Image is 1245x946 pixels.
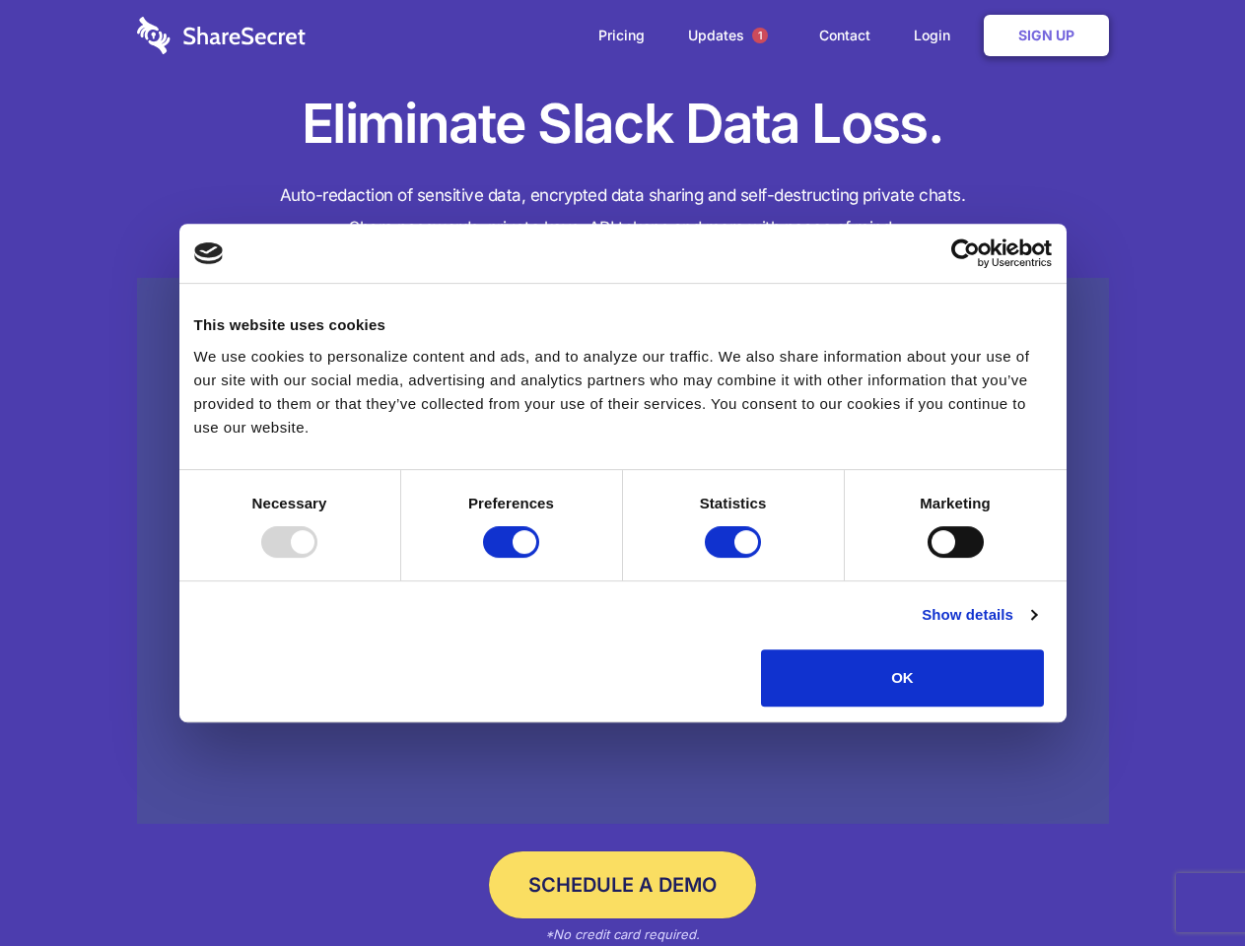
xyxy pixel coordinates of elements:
h4: Auto-redaction of sensitive data, encrypted data sharing and self-destructing private chats. Shar... [137,179,1109,244]
span: 1 [752,28,768,43]
h1: Eliminate Slack Data Loss. [137,89,1109,160]
strong: Statistics [700,495,767,511]
a: Contact [799,5,890,66]
a: Login [894,5,980,66]
em: *No credit card required. [545,926,700,942]
div: We use cookies to personalize content and ads, and to analyze our traffic. We also share informat... [194,345,1052,439]
a: Usercentrics Cookiebot - opens in a new window [879,238,1052,268]
div: This website uses cookies [194,313,1052,337]
a: Pricing [579,5,664,66]
strong: Marketing [920,495,991,511]
img: logo-wordmark-white-trans-d4663122ce5f474addd5e946df7df03e33cb6a1c49d2221995e7729f52c070b2.svg [137,17,306,54]
a: Schedule a Demo [489,851,756,918]
a: Wistia video thumbnail [137,278,1109,825]
a: Show details [922,603,1036,627]
img: logo [194,242,224,264]
a: Sign Up [984,15,1109,56]
button: OK [761,649,1044,707]
strong: Preferences [468,495,554,511]
strong: Necessary [252,495,327,511]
